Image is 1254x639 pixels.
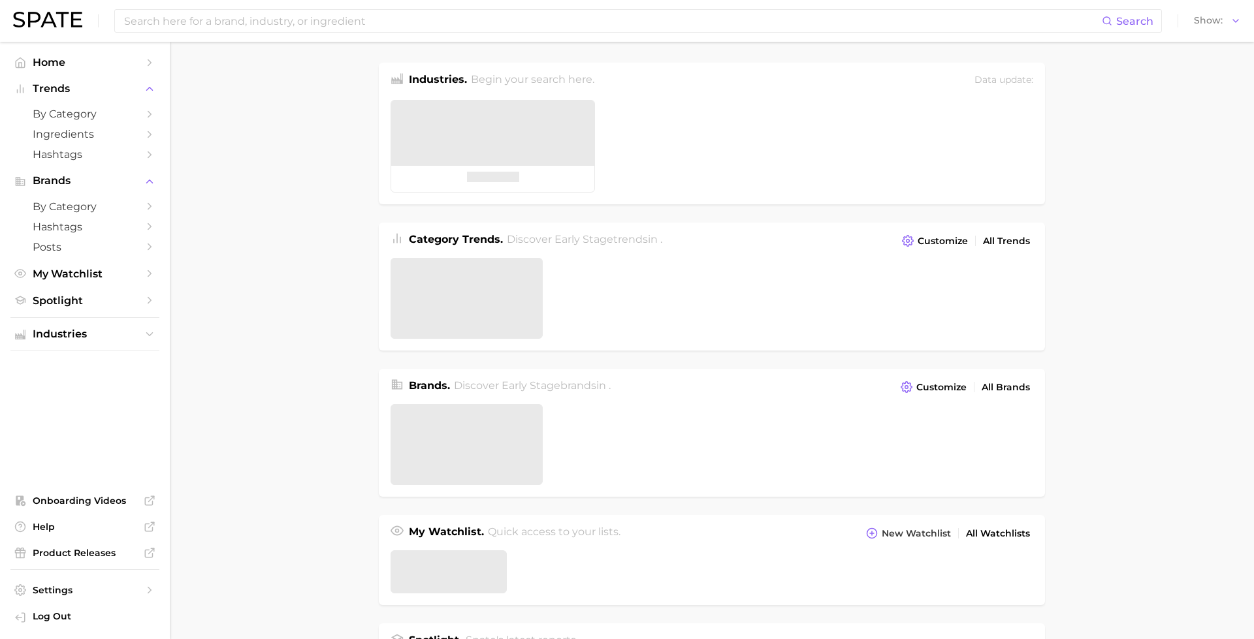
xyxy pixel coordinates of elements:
[33,328,137,340] span: Industries
[471,72,594,89] h2: Begin your search here.
[10,324,159,344] button: Industries
[409,524,484,542] h1: My Watchlist.
[982,382,1030,393] span: All Brands
[10,217,159,237] a: Hashtags
[978,379,1033,396] a: All Brands
[10,517,159,537] a: Help
[10,104,159,124] a: by Category
[33,83,137,95] span: Trends
[33,128,137,140] span: Ingredients
[123,10,1102,32] input: Search here for a brand, industry, or ingredient
[33,268,137,280] span: My Watchlist
[33,610,149,622] span: Log Out
[980,232,1033,250] a: All Trends
[10,264,159,284] a: My Watchlist
[13,12,82,27] img: SPATE
[966,528,1030,539] span: All Watchlists
[10,237,159,257] a: Posts
[10,52,159,72] a: Home
[33,584,137,596] span: Settings
[409,72,467,89] h1: Industries.
[33,148,137,161] span: Hashtags
[33,294,137,307] span: Spotlight
[454,379,611,392] span: Discover Early Stage brands in .
[33,200,137,213] span: by Category
[1116,15,1153,27] span: Search
[1194,17,1223,24] span: Show
[507,233,662,245] span: Discover Early Stage trends in .
[409,233,503,245] span: Category Trends .
[918,236,968,247] span: Customize
[10,79,159,99] button: Trends
[33,221,137,233] span: Hashtags
[33,108,137,120] span: by Category
[10,491,159,510] a: Onboarding Videos
[10,580,159,600] a: Settings
[10,606,159,629] a: Log out. Currently logged in with e-mail brennan@spate.nyc.
[33,175,137,187] span: Brands
[10,290,159,311] a: Spotlight
[882,528,951,539] span: New Watchlist
[33,56,137,69] span: Home
[974,72,1033,89] div: Data update:
[10,196,159,217] a: by Category
[863,524,954,542] button: New Watchlist
[33,241,137,253] span: Posts
[899,232,971,250] button: Customize
[33,547,137,559] span: Product Releases
[10,543,159,563] a: Product Releases
[983,236,1030,247] span: All Trends
[963,525,1033,542] a: All Watchlists
[1191,12,1244,29] button: Show
[10,171,159,191] button: Brands
[916,382,967,393] span: Customize
[897,378,970,396] button: Customize
[10,144,159,164] a: Hashtags
[488,524,620,542] h2: Quick access to your lists.
[409,379,450,392] span: Brands .
[33,495,137,507] span: Onboarding Videos
[33,521,137,533] span: Help
[10,124,159,144] a: Ingredients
